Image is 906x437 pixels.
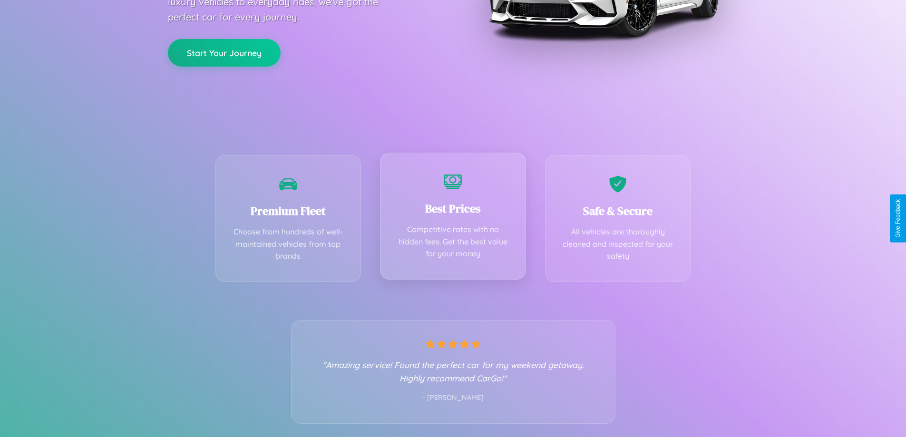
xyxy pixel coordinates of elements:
p: All vehicles are thoroughly cleaned and inspected for your safety [560,226,676,262]
button: Start Your Journey [168,39,281,67]
p: Competitive rates with no hidden fees. Get the best value for your money [395,223,511,260]
p: "Amazing service! Found the perfect car for my weekend getaway. Highly recommend CarGo!" [311,358,596,385]
h3: Premium Fleet [230,203,347,219]
h3: Best Prices [395,201,511,216]
div: Give Feedback [895,199,901,238]
p: - [PERSON_NAME] [311,392,596,404]
h3: Safe & Secure [560,203,676,219]
p: Choose from hundreds of well-maintained vehicles from top brands [230,226,347,262]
